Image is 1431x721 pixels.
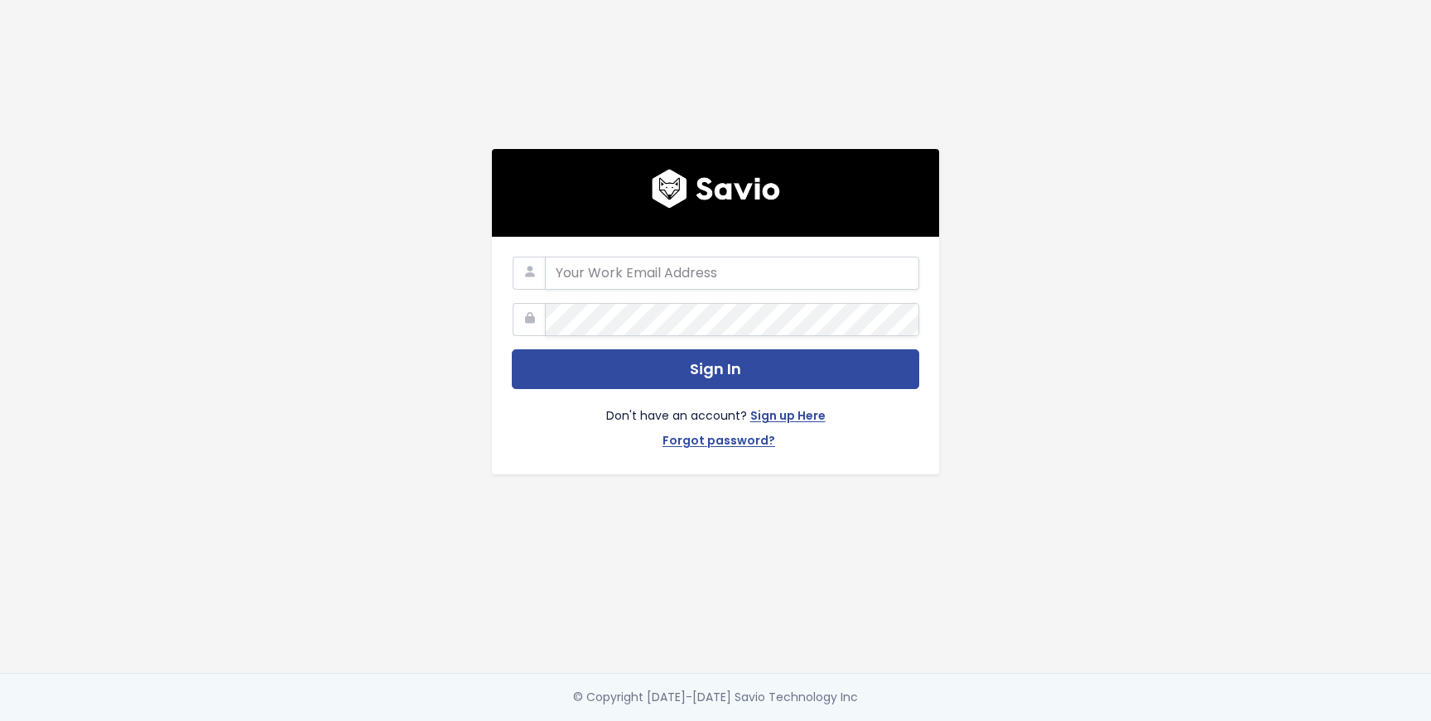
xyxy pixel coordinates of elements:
a: Sign up Here [750,406,826,430]
div: © Copyright [DATE]-[DATE] Savio Technology Inc [573,687,858,708]
img: logo600x187.a314fd40982d.png [652,169,780,209]
input: Your Work Email Address [545,257,919,290]
button: Sign In [512,349,919,390]
a: Forgot password? [662,430,775,454]
div: Don't have an account? [512,389,919,454]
